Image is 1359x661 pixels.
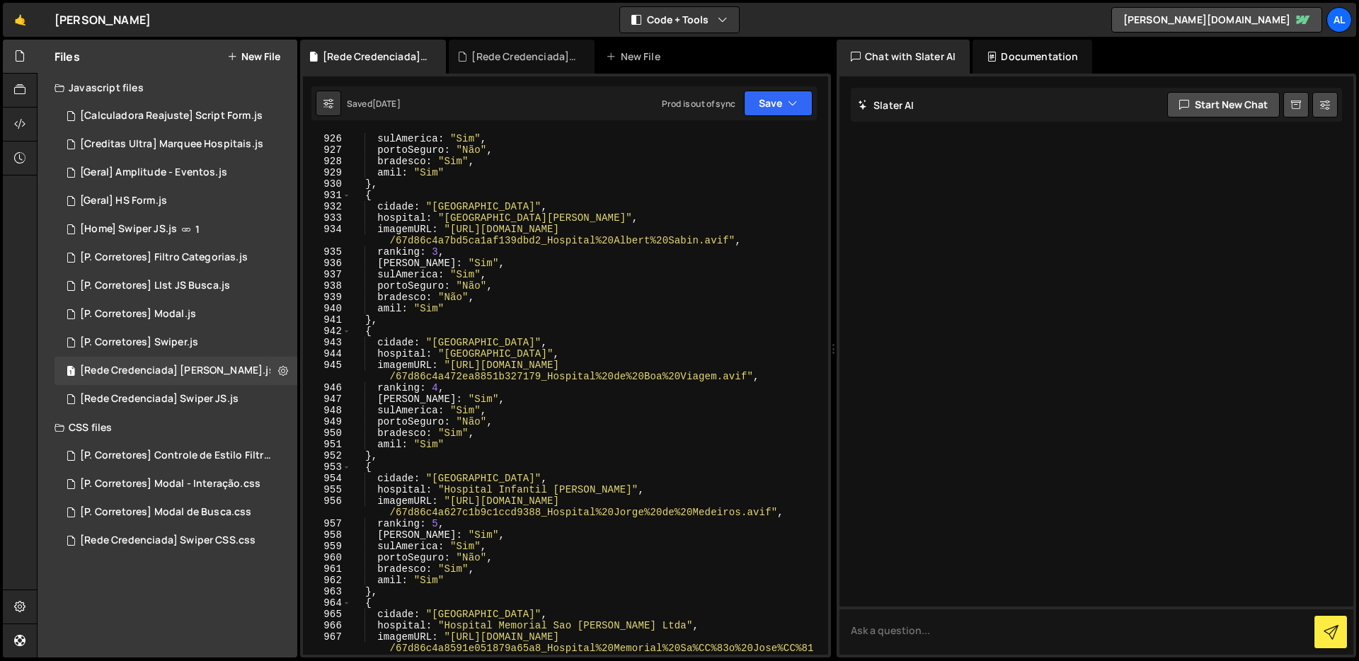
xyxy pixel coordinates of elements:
[55,11,151,28] div: [PERSON_NAME]
[55,470,297,498] div: 10921/27317.css
[303,575,351,586] div: 962
[303,473,351,484] div: 954
[80,251,248,264] div: [P. Corretores] Filtro Categorias.js
[303,348,351,360] div: 944
[303,382,351,393] div: 946
[303,178,351,190] div: 930
[80,195,167,207] div: [Geral] HS Form.js
[303,518,351,529] div: 957
[744,91,813,116] button: Save
[55,130,297,159] div: 10921/36446.js
[80,534,256,547] div: [Rede Credenciada] Swiper CSS.css
[195,224,200,235] span: 1
[606,50,665,64] div: New File
[303,201,351,212] div: 932
[80,138,263,151] div: [Creditas Ultra] Marquee Hospitais.js
[55,442,302,470] div: 10921/30854.css
[303,563,351,575] div: 961
[38,413,297,442] div: CSS files
[323,50,429,64] div: [Rede Credenciada] [PERSON_NAME].js
[303,495,351,518] div: 956
[80,506,251,519] div: [P. Corretores] Modal de Busca.css
[55,102,297,130] div: 10921/25320.js
[303,405,351,416] div: 948
[1326,7,1352,33] a: Al
[55,272,297,300] div: 10921/26573.js
[80,110,263,122] div: [Calculadora Reajuste] Script Form.js
[303,280,351,292] div: 938
[303,552,351,563] div: 960
[55,243,297,272] div: 10921/30855.js
[55,49,80,64] h2: Files
[67,367,75,378] span: 1
[303,586,351,597] div: 963
[303,167,351,178] div: 929
[662,98,735,110] div: Prod is out of sync
[303,292,351,303] div: 939
[80,280,230,292] div: [P. Corretores] LIst JS Busca.js
[303,133,351,144] div: 926
[55,187,297,215] div: 10921/26390.js
[227,51,280,62] button: New File
[303,439,351,450] div: 951
[303,450,351,461] div: 952
[303,156,351,167] div: 928
[303,258,351,269] div: 936
[303,212,351,224] div: 933
[303,337,351,348] div: 943
[55,215,297,243] div: 10921/40554.js
[80,478,260,490] div: [P. Corretores] Modal - Interação.css
[303,461,351,473] div: 953
[1167,92,1280,117] button: Start new chat
[471,50,578,64] div: [Rede Credenciada] Swiper JS.js
[347,98,401,110] div: Saved
[620,7,739,33] button: Code + Tools
[55,300,297,328] div: 10921/27313.js
[80,364,275,377] div: [Rede Credenciada] [PERSON_NAME].js
[303,609,351,620] div: 965
[80,449,275,462] div: [P. Corretores] Controle de Estilo Filtro.css
[80,166,227,179] div: [Geral] Amplitude - Eventos.js
[303,360,351,382] div: 945
[80,336,198,349] div: [P. Corretores] Swiper.js
[303,269,351,280] div: 937
[303,224,351,246] div: 934
[303,303,351,314] div: 940
[80,223,177,236] div: [Home] Swiper JS.js
[80,308,196,321] div: [P. Corretores] Modal.js
[55,357,302,385] div: 10921/32474.js
[303,314,351,326] div: 941
[55,385,297,413] div: 10921/34741.js
[303,393,351,405] div: 947
[303,246,351,258] div: 935
[3,3,38,37] a: 🤙
[55,498,297,527] div: 10921/27315.css
[55,159,297,187] div: 10921/26186.js
[372,98,401,110] div: [DATE]
[55,328,297,357] div: 10921/27314.js
[303,144,351,156] div: 927
[303,190,351,201] div: 931
[303,529,351,541] div: 958
[303,620,351,631] div: 966
[303,326,351,337] div: 942
[1111,7,1322,33] a: [PERSON_NAME][DOMAIN_NAME]
[303,484,351,495] div: 955
[973,40,1092,74] div: Documentation
[303,541,351,552] div: 959
[303,416,351,427] div: 949
[858,98,914,112] h2: Slater AI
[80,393,239,406] div: [Rede Credenciada] Swiper JS.js
[837,40,970,74] div: Chat with Slater AI
[38,74,297,102] div: Javascript files
[303,597,351,609] div: 964
[303,427,351,439] div: 950
[55,527,297,555] div: 10921/34743.css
